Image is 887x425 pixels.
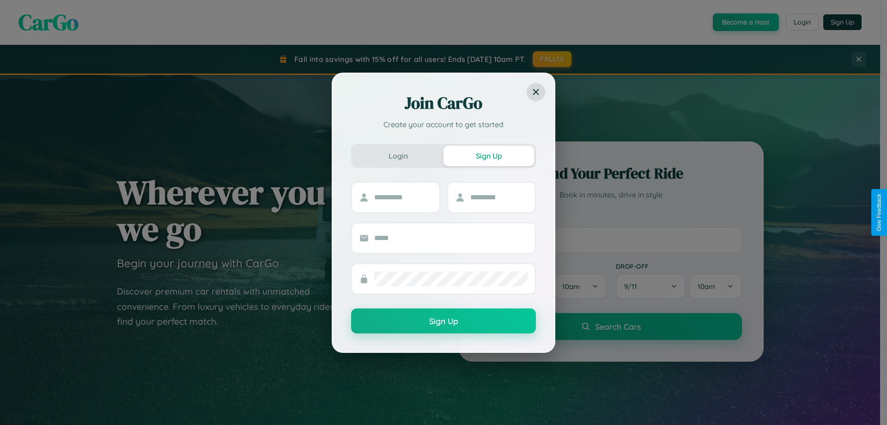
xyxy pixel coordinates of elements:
h2: Join CarGo [351,92,536,114]
button: Login [353,146,443,166]
p: Create your account to get started [351,119,536,130]
button: Sign Up [443,146,534,166]
div: Give Feedback [876,194,882,231]
button: Sign Up [351,308,536,333]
